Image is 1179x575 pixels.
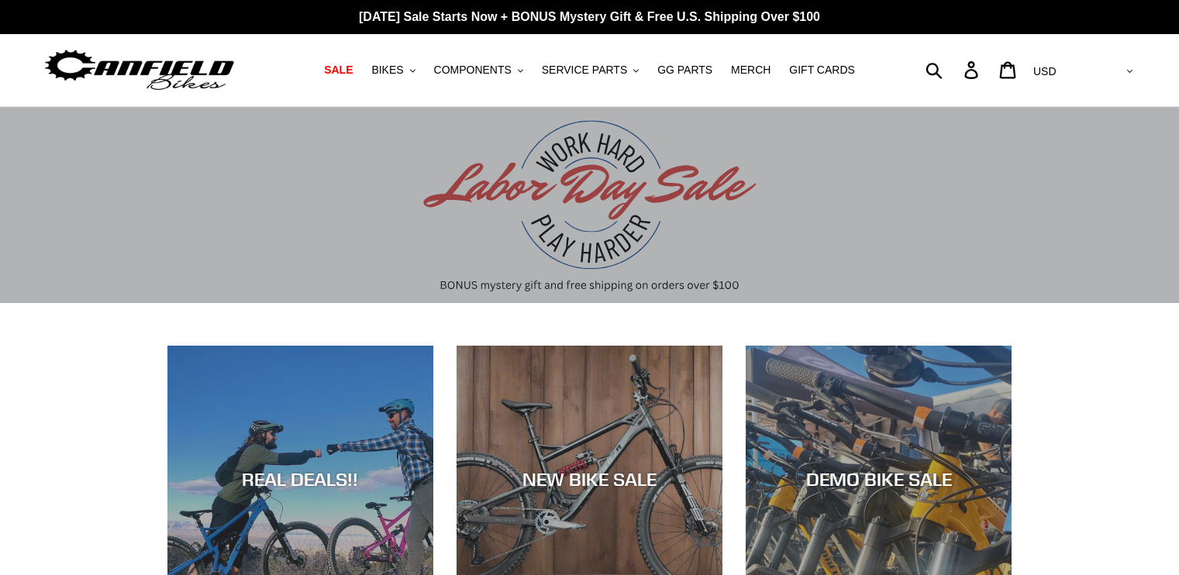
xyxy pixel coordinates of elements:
[746,467,1012,490] div: DEMO BIKE SALE
[657,64,712,77] span: GG PARTS
[789,64,855,77] span: GIFT CARDS
[781,60,863,81] a: GIFT CARDS
[43,46,236,95] img: Canfield Bikes
[371,64,403,77] span: BIKES
[324,64,353,77] span: SALE
[723,60,778,81] a: MERCH
[316,60,360,81] a: SALE
[934,53,974,87] input: Search
[542,64,627,77] span: SERVICE PARTS
[534,60,646,81] button: SERVICE PARTS
[167,467,433,490] div: REAL DEALS!!
[434,64,512,77] span: COMPONENTS
[457,467,722,490] div: NEW BIKE SALE
[364,60,422,81] button: BIKES
[426,60,531,81] button: COMPONENTS
[650,60,720,81] a: GG PARTS
[731,64,770,77] span: MERCH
